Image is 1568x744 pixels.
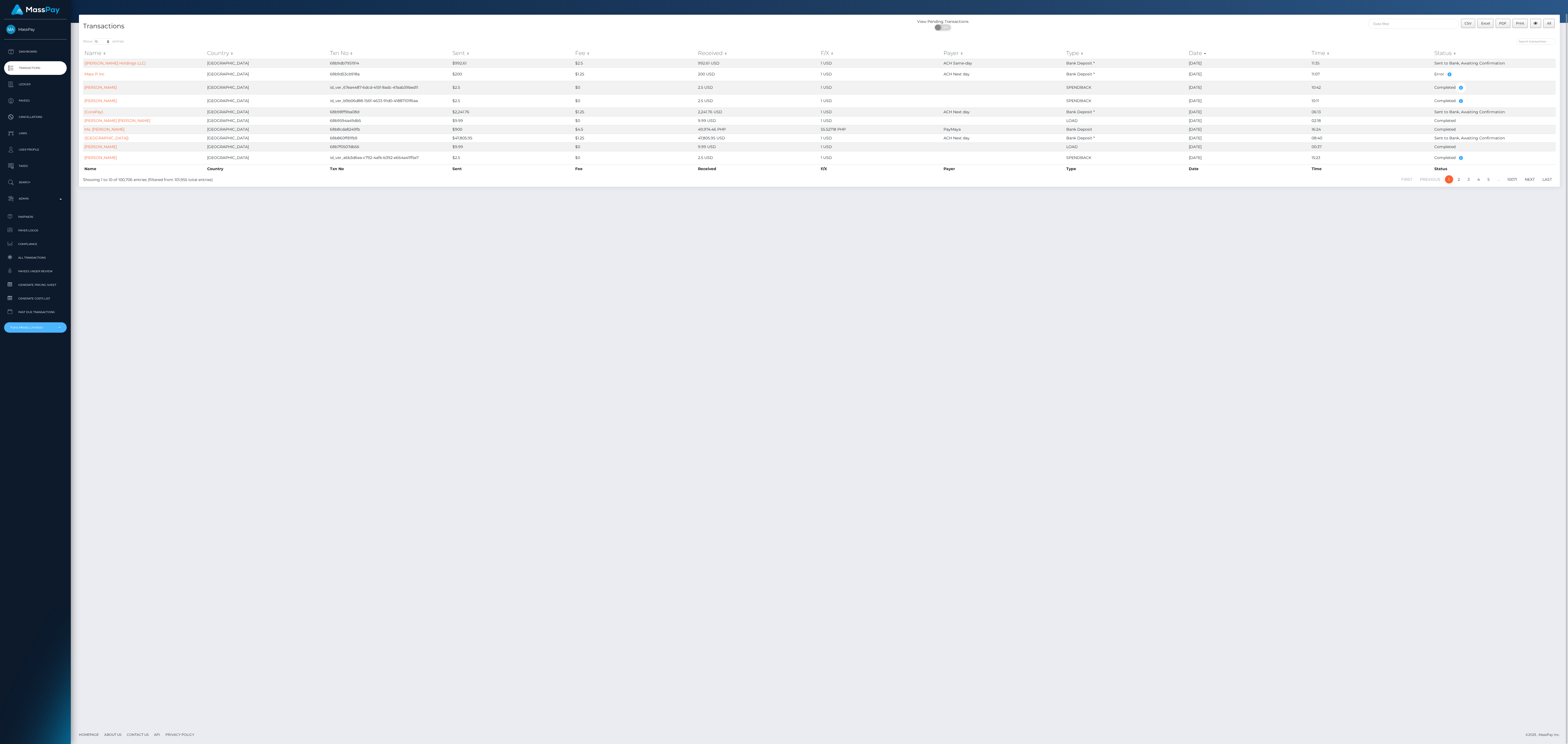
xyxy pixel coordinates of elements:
span: Payer Logos [6,227,65,234]
td: LOAD [1065,116,1188,125]
td: 200 USD [697,68,819,81]
a: Generate Costs List [4,293,67,304]
span: PDF [1499,21,1506,25]
th: Date: activate to sort column ascending [1187,48,1310,59]
button: CSV [1461,19,1475,28]
td: 2.5 USD [697,81,819,94]
td: $0 [574,151,697,164]
th: Date [1187,164,1310,173]
td: $2.5 [451,151,574,164]
a: Generate Pricing Sheet [4,279,67,291]
h4: Transactions [83,22,815,31]
td: 1 USD [819,142,942,151]
td: 49,974.46 PHP [697,125,819,134]
img: MassPay [6,25,16,34]
td: $1.25 [574,68,697,81]
a: [PERSON_NAME] [84,155,117,160]
a: [PERSON_NAME] [84,85,117,90]
a: [PERSON_NAME] [84,144,117,149]
a: Cancellations [4,110,67,124]
td: 00:37 [1310,142,1433,151]
th: Txn No [329,164,451,173]
td: Bank Deposit * [1065,59,1188,68]
a: 10071 [1504,175,1520,183]
a: Past Due Transactions [4,306,67,318]
td: Bank Deposit * [1065,68,1188,81]
td: 68b9594a49db5 [329,116,451,125]
span: Partners [6,214,65,220]
td: $1.25 [574,108,697,116]
td: $0 [574,142,697,151]
th: Name [83,164,206,173]
td: $1.25 [574,134,697,142]
a: 1 [1445,175,1453,183]
th: Txn No: activate to sort column ascending [329,48,451,59]
span: Generate Pricing Sheet [6,282,65,288]
a: Homepage [77,730,101,739]
td: $9.99 [451,142,574,151]
td: $0 [574,81,697,94]
select: Showentries [92,38,113,45]
td: [GEOGRAPHIC_DATA] [206,125,329,134]
a: (CorePay) [84,109,103,114]
td: id_ver_67ea4487-6dcd-415f-8adc-47aab39bed11 [329,81,451,94]
td: 68b9d53cb918a [329,68,451,81]
td: [GEOGRAPHIC_DATA] [206,81,329,94]
a: User Profile [4,143,67,157]
td: Completed [1433,151,1556,164]
a: Contact Us [125,730,151,739]
a: API [152,730,162,739]
td: 06:13 [1310,108,1433,116]
th: Sent [451,164,574,173]
th: F/X [819,164,942,173]
td: 1 USD [819,151,942,164]
th: Sent: activate to sort column ascending [451,48,574,59]
a: Partners [4,211,67,223]
td: 1 USD [819,59,942,68]
a: Payees under Review [4,265,67,277]
td: Sent to Bank, Awaiting Confirmation [1433,134,1556,142]
span: Payees under Review [6,268,65,274]
td: [DATE] [1187,94,1310,108]
p: Taxes [6,162,65,170]
th: Type: activate to sort column ascending [1065,48,1188,59]
td: [GEOGRAPHIC_DATA] [206,68,329,81]
td: [DATE] [1187,134,1310,142]
td: [DATE] [1187,68,1310,81]
td: $4.5 [574,125,697,134]
a: Admin [4,192,67,206]
td: 02:18 [1310,116,1433,125]
td: $0 [574,94,697,108]
td: Completed [1433,116,1556,125]
td: [DATE] [1187,108,1310,116]
input: Search transactions [1516,38,1556,45]
td: 1 USD [819,94,942,108]
td: [GEOGRAPHIC_DATA] [206,151,329,164]
td: 68b7f0507db56 [329,142,451,151]
th: Received: activate to sort column ascending [697,48,819,59]
button: PDF [1496,19,1510,28]
span: ACH Next day [944,136,970,140]
p: User Profile [6,146,65,154]
th: Fee [574,164,697,173]
a: ([GEOGRAPHIC_DATA]) [84,136,129,140]
td: 68b860ff81fb9 [329,134,451,142]
th: Country [206,164,329,173]
a: Links [4,127,67,140]
a: Payees [4,94,67,108]
button: Fans Media Limited - [4,322,67,333]
td: 1 USD [819,108,942,116]
a: Last [1539,175,1555,183]
a: 4 [1474,175,1483,183]
td: Error [1433,68,1556,81]
span: CSV [1465,21,1472,25]
td: 1 USD [819,81,942,94]
td: 1 USD [819,134,942,142]
td: $47,805.95 [451,134,574,142]
td: Bank Deposit * [1065,108,1188,116]
td: SPENDBACK [1065,81,1188,94]
a: Taxes [4,159,67,173]
p: Search [6,178,65,186]
div: © 2025 , MassPay Inc. [1526,732,1564,738]
td: SPENDBACK [1065,151,1188,164]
